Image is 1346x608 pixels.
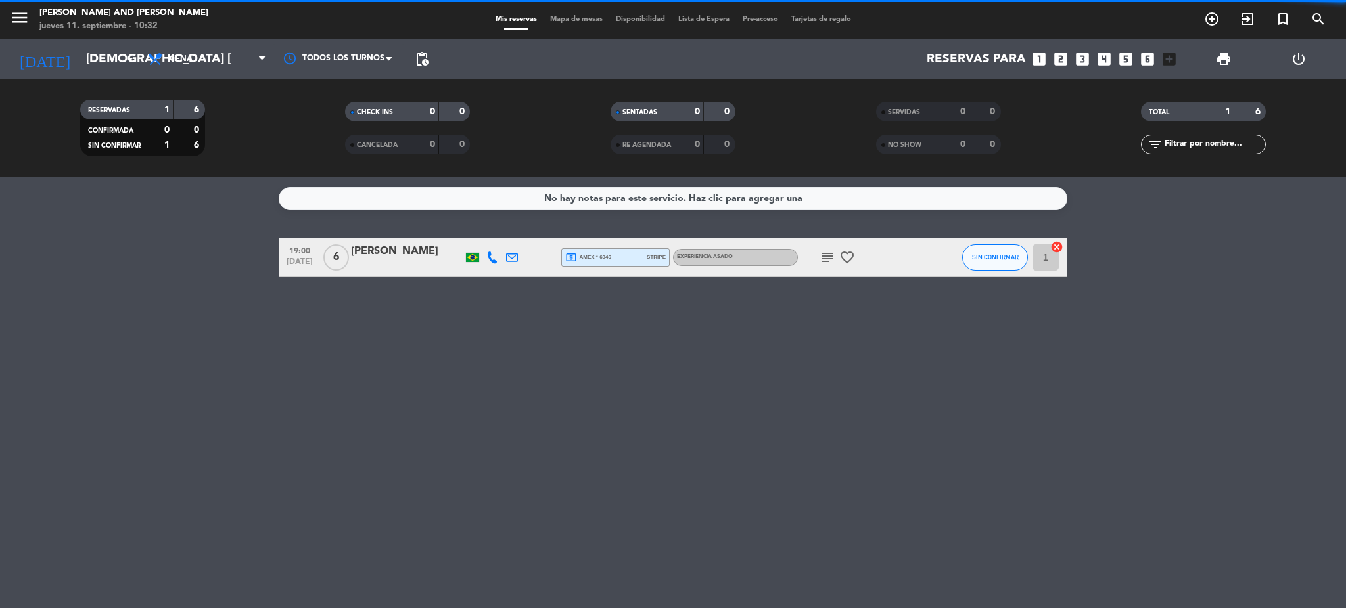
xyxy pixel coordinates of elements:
strong: 0 [724,140,732,149]
i: looks_6 [1139,51,1156,68]
strong: 0 [960,140,965,149]
strong: 0 [990,140,998,149]
span: CANCELADA [357,142,398,148]
strong: 6 [194,141,202,150]
span: Pre-acceso [736,16,785,23]
strong: 0 [459,107,467,116]
i: arrow_drop_down [122,51,138,67]
strong: 0 [724,107,732,116]
span: Mapa de mesas [544,16,609,23]
strong: 0 [960,107,965,116]
div: [PERSON_NAME] and [PERSON_NAME] [39,7,208,20]
span: amex * 6046 [565,251,611,263]
span: SIN CONFIRMAR [972,253,1019,261]
i: search [1311,11,1326,27]
span: RESERVADAS [88,107,130,114]
span: 6 [323,244,349,271]
span: Disponibilidad [609,16,672,23]
span: Mis reservas [489,16,544,23]
strong: 6 [1255,107,1263,116]
strong: 0 [430,140,435,149]
span: CONFIRMADA [88,127,133,134]
i: [DATE] [10,45,80,74]
strong: 6 [194,105,202,114]
span: Tarjetas de regalo [785,16,858,23]
span: RE AGENDADA [622,142,671,148]
div: No hay notas para este servicio. Haz clic para agregar una [544,191,802,206]
i: menu [10,8,30,28]
strong: 0 [695,140,700,149]
i: looks_two [1052,51,1069,68]
i: exit_to_app [1240,11,1255,27]
span: SIN CONFIRMAR [88,142,141,149]
i: looks_3 [1074,51,1091,68]
strong: 0 [695,107,700,116]
span: stripe [647,253,666,261]
i: turned_in_not [1275,11,1291,27]
strong: 0 [164,125,170,135]
i: power_settings_new [1291,51,1307,67]
span: 19:00 [283,242,316,257]
div: jueves 11. septiembre - 10:32 [39,20,208,33]
span: Lista de Espera [672,16,736,23]
strong: 0 [430,107,435,116]
span: [DATE] [283,257,316,272]
span: SERVIDAS [888,109,920,116]
button: SIN CONFIRMAR [962,244,1028,271]
div: [PERSON_NAME] [351,243,463,260]
strong: 0 [990,107,998,116]
i: favorite_border [839,250,855,265]
span: CHECK INS [357,109,393,116]
strong: 0 [459,140,467,149]
i: looks_one [1031,51,1048,68]
i: subject [820,250,835,265]
span: print [1216,51,1232,67]
button: menu [10,8,30,32]
span: TOTAL [1149,109,1169,116]
span: Reservas para [927,52,1026,66]
strong: 1 [164,141,170,150]
i: filter_list [1148,137,1163,152]
span: SENTADAS [622,109,657,116]
strong: 1 [1225,107,1230,116]
i: looks_5 [1117,51,1134,68]
span: EXPERIENCIA ASADO [677,254,733,259]
div: LOG OUT [1261,39,1336,79]
strong: 0 [194,125,202,135]
strong: 1 [164,105,170,114]
i: local_atm [565,251,577,263]
input: Filtrar por nombre... [1163,137,1265,152]
i: cancel [1050,240,1063,253]
span: NO SHOW [888,142,921,148]
span: Cena [170,54,193,64]
span: pending_actions [414,51,430,67]
i: add_box [1161,51,1178,68]
i: looks_4 [1096,51,1113,68]
i: add_circle_outline [1204,11,1220,27]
